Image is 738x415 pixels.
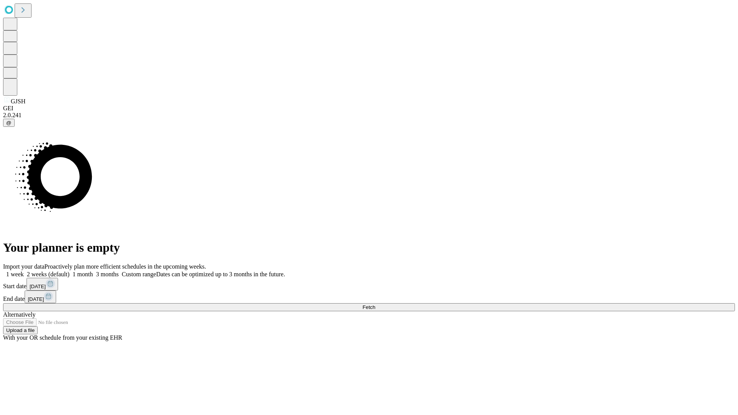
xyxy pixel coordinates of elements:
span: With your OR schedule from your existing EHR [3,334,122,341]
span: Import your data [3,263,45,270]
button: [DATE] [27,278,58,290]
span: Dates can be optimized up to 3 months in the future. [156,271,285,277]
span: Alternatively [3,311,35,318]
span: 2 weeks (default) [27,271,70,277]
button: @ [3,119,15,127]
button: [DATE] [25,290,56,303]
button: Fetch [3,303,735,311]
button: Upload a file [3,326,38,334]
div: End date [3,290,735,303]
span: Custom range [122,271,156,277]
div: 2.0.241 [3,112,735,119]
h1: Your planner is empty [3,241,735,255]
span: 1 month [73,271,93,277]
span: 1 week [6,271,24,277]
span: [DATE] [30,284,46,289]
div: Start date [3,278,735,290]
span: Fetch [362,304,375,310]
span: @ [6,120,12,126]
span: Proactively plan more efficient schedules in the upcoming weeks. [45,263,206,270]
div: GEI [3,105,735,112]
span: [DATE] [28,296,44,302]
span: GJSH [11,98,25,105]
span: 3 months [96,271,119,277]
